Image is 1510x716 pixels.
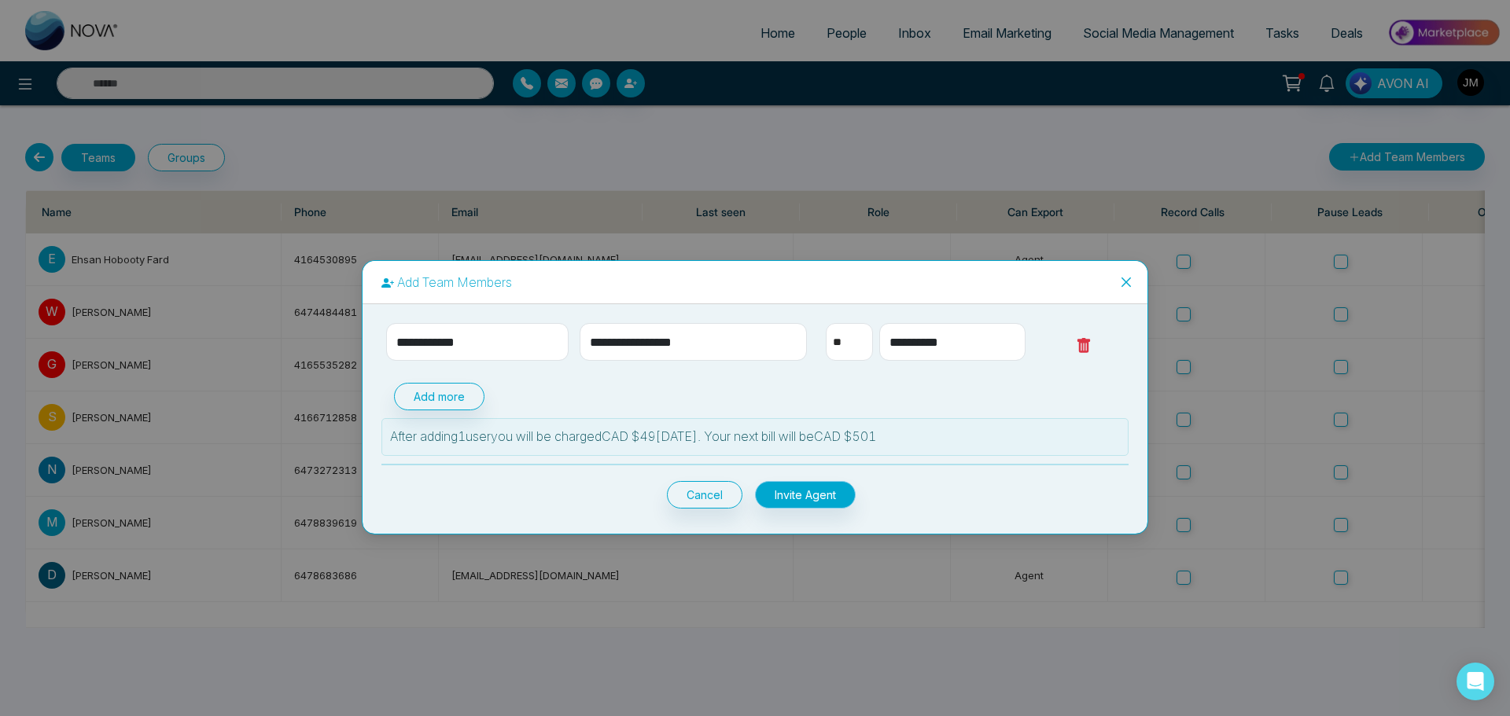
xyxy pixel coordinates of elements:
p: After adding 1 user you will be charged CAD $ 49 [DATE]. Your next bill will be CAD $ 501 [390,427,1120,446]
div: Open Intercom Messenger [1457,663,1494,700]
button: Invite Agent [755,481,856,509]
button: Add more [394,383,484,410]
button: Close [1105,261,1147,303]
p: Add Team Members [381,274,1129,291]
span: close [1120,276,1132,288]
button: Cancel [667,481,742,509]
